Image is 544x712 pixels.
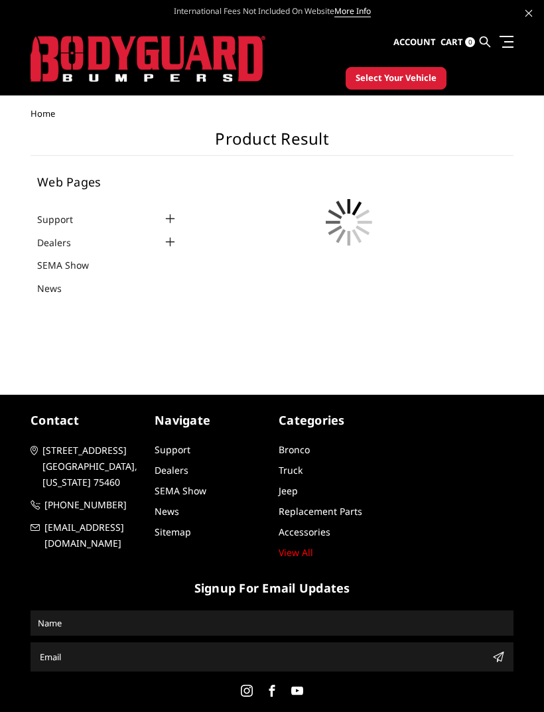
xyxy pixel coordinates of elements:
span: 0 [465,37,475,47]
button: Select Your Vehicle [346,67,446,90]
a: Jeep [279,484,298,497]
a: Accessories [279,526,330,538]
a: News [37,281,78,295]
a: Truck [279,464,303,476]
h5: Web Pages [37,176,178,188]
a: SEMA Show [155,484,206,497]
a: Sitemap [155,526,191,538]
input: Name [33,612,511,634]
span: Account [393,36,436,48]
a: SEMA Show [37,258,105,272]
span: [STREET_ADDRESS] [GEOGRAPHIC_DATA], [US_STATE] 75460 [42,443,139,490]
a: View All [279,546,313,559]
h5: contact [31,411,141,429]
a: Support [155,443,190,456]
a: Support [37,212,90,226]
h5: Categories [279,411,389,429]
span: Cart [441,36,463,48]
a: Bronco [279,443,310,456]
input: Email [34,646,487,668]
a: Dealers [37,236,88,249]
img: BODYGUARD BUMPERS [31,36,265,82]
a: More Info [334,5,371,17]
a: Replacement Parts [279,505,362,518]
span: Select Your Vehicle [356,72,437,85]
h1: Product Result [31,132,513,156]
img: preloader.gif [316,189,382,255]
a: Account [393,25,436,60]
a: [PHONE_NUMBER] [31,497,141,513]
span: [EMAIL_ADDRESS][DOMAIN_NAME] [44,520,141,551]
h5: Navigate [155,411,265,429]
a: [EMAIL_ADDRESS][DOMAIN_NAME] [31,520,141,551]
h5: signup for email updates [31,579,513,597]
span: Home [31,107,55,119]
span: [PHONE_NUMBER] [44,497,141,513]
a: Dealers [155,464,188,476]
a: Cart 0 [441,25,475,60]
a: News [155,505,179,518]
